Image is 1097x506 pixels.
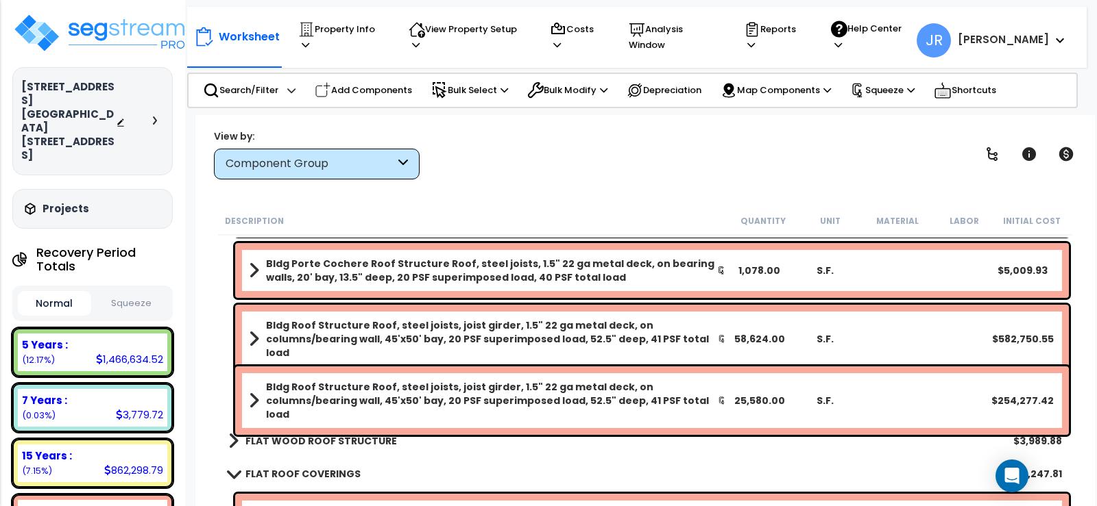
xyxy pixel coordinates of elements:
a: Assembly Title [249,257,726,284]
b: 15 Years : [22,448,72,463]
p: Worksheet [219,27,280,46]
div: $582,750.55 [991,332,1055,346]
p: Reports [744,21,804,53]
div: S.F. [793,264,858,277]
small: (0.03%) [22,409,56,421]
b: [PERSON_NAME] [958,32,1049,47]
p: Search/Filter [203,82,278,99]
h3: [STREET_ADDRESS][GEOGRAPHIC_DATA][STREET_ADDRESS] [21,80,116,162]
b: Bldg Roof Structure Roof, steel joists, joist girder, 1.5" 22 ga metal deck, on columns/bearing w... [266,380,718,421]
div: 1,078.00 [727,264,792,277]
p: Squeeze [850,83,915,98]
div: Shortcuts [926,74,1004,107]
b: Bldg Porte Cochere Roof Structure Roof, steel joists, 1.5" 22 ga metal deck, on bearing walls, 20... [266,257,717,284]
div: $5,009.93 [991,264,1055,277]
div: 862,298.79 [104,463,163,477]
p: Costs [550,21,603,53]
div: Depreciation [619,75,709,105]
b: 5 Years : [22,338,68,352]
div: View by: [214,129,420,143]
small: Quantity [740,216,786,227]
b: Bldg Roof Structure Roof, steel joists, joist girder, 1.5" 22 ga metal deck, on columns/bearing w... [266,318,718,359]
a: Assembly Title [249,318,726,359]
div: S.F. [793,332,858,346]
img: logo_pro_r.png [12,12,191,53]
div: 3,779.72 [116,407,163,422]
h3: Projects [43,202,89,216]
div: Component Group [226,156,395,172]
div: 58,624.00 [727,332,792,346]
small: Initial Cost [1003,216,1061,227]
b: FLAT WOOD ROOF STRUCTURE [245,434,397,448]
p: Help Center [831,21,909,53]
small: (12.17%) [22,354,55,366]
small: Unit [820,216,841,227]
div: Open Intercom Messenger [996,459,1028,492]
h4: Recovery Period Totals [36,246,173,273]
div: S.F. [793,394,858,407]
span: JR [917,23,951,58]
p: Map Components [721,82,831,99]
div: 1,466,634.52 [96,352,163,366]
p: Bulk Select [431,82,508,99]
div: 25,580.00 [727,394,792,407]
p: Add Components [315,82,412,99]
p: Depreciation [627,82,701,99]
b: FLAT ROOF COVERINGS [245,467,361,481]
p: Bulk Modify [527,82,607,99]
small: Labor [950,216,979,227]
small: (7.15%) [22,465,52,477]
small: Material [876,216,919,227]
small: Description [225,216,284,227]
div: $254,277.42 [991,394,1055,407]
div: Add Components [307,75,420,105]
p: Shortcuts [934,81,996,100]
div: $3,989.88 [1013,434,1062,448]
div: $198,247.81 [1006,467,1062,481]
button: Squeeze [95,292,168,316]
p: Analysis Window [629,21,719,53]
b: 7 Years : [22,393,67,407]
button: Normal [18,291,91,316]
p: View Property Setup [409,21,524,53]
p: Property Info [298,21,383,53]
a: Assembly Title [249,380,726,421]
